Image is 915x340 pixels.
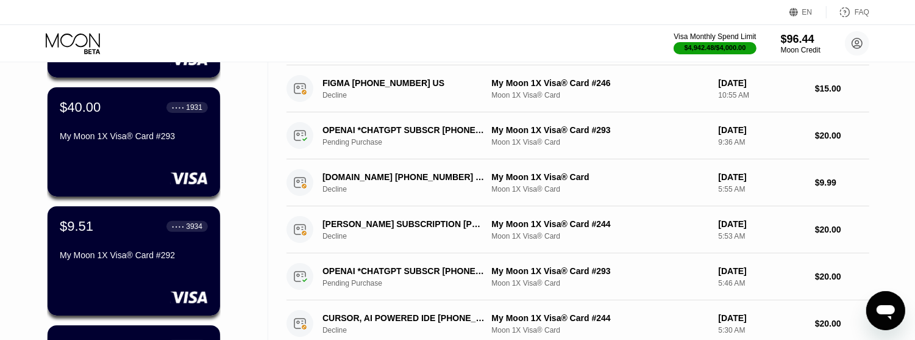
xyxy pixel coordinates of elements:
[781,46,821,54] div: Moon Credit
[719,91,805,99] div: 10:55 AM
[60,219,93,234] div: $9.51
[815,319,869,328] div: $20.00
[172,106,184,109] div: ● ● ● ●
[719,78,805,88] div: [DATE]
[60,99,101,115] div: $40.00
[491,279,708,288] div: Moon 1X Visa® Card
[491,172,708,182] div: My Moon 1X Visa® Card
[491,138,708,146] div: Moon 1X Visa® Card
[674,32,756,54] div: Visa Monthly Spend Limit$4,942.48/$4,000.00
[491,78,708,88] div: My Moon 1X Visa® Card #246
[322,78,486,88] div: FIGMA [PHONE_NUMBER] US
[802,8,813,16] div: EN
[287,206,869,253] div: [PERSON_NAME] SUBSCRIPTION [PHONE_NUMBER] USDeclineMy Moon 1X Visa® Card #244Moon 1X Visa® Card[D...
[491,326,708,335] div: Moon 1X Visa® Card
[719,172,805,182] div: [DATE]
[48,206,220,316] div: $9.51● ● ● ●3934My Moon 1X Visa® Card #292
[719,219,805,229] div: [DATE]
[719,185,805,194] div: 5:55 AM
[322,125,486,135] div: OPENAI *CHATGPT SUBSCR [PHONE_NUMBER] US
[186,222,202,231] div: 3934
[322,279,498,288] div: Pending Purchase
[674,32,756,41] div: Visa Monthly Spend Limit
[287,253,869,300] div: OPENAI *CHATGPT SUBSCR [PHONE_NUMBER] USPending PurchaseMy Moon 1X Visa® Card #293Moon 1X Visa® C...
[719,326,805,335] div: 5:30 AM
[60,131,208,141] div: My Moon 1X Visa® Card #293
[322,172,486,182] div: [DOMAIN_NAME] [PHONE_NUMBER] US
[491,91,708,99] div: Moon 1X Visa® Card
[815,225,869,234] div: $20.00
[719,232,805,241] div: 5:53 AM
[491,185,708,194] div: Moon 1X Visa® Card
[287,159,869,206] div: [DOMAIN_NAME] [PHONE_NUMBER] USDeclineMy Moon 1X Visa® CardMoon 1X Visa® Card[DATE]5:55 AM$9.99
[719,138,805,146] div: 9:36 AM
[48,87,220,197] div: $40.00● ● ● ●1931My Moon 1X Visa® Card #293
[685,44,746,51] div: $4,942.48 / $4,000.00
[855,8,869,16] div: FAQ
[322,91,498,99] div: Decline
[172,225,184,228] div: ● ● ● ●
[186,103,202,112] div: 1931
[815,84,869,93] div: $15.00
[866,291,905,330] iframe: Button to launch messaging window
[827,6,869,18] div: FAQ
[781,33,821,46] div: $96.44
[719,279,805,288] div: 5:46 AM
[491,266,708,276] div: My Moon 1X Visa® Card #293
[287,112,869,159] div: OPENAI *CHATGPT SUBSCR [PHONE_NUMBER] USPending PurchaseMy Moon 1X Visa® Card #293Moon 1X Visa® C...
[322,185,498,194] div: Decline
[719,125,805,135] div: [DATE]
[322,138,498,146] div: Pending Purchase
[789,6,827,18] div: EN
[322,232,498,241] div: Decline
[491,219,708,229] div: My Moon 1X Visa® Card #244
[719,266,805,276] div: [DATE]
[322,266,486,276] div: OPENAI *CHATGPT SUBSCR [PHONE_NUMBER] US
[491,313,708,323] div: My Moon 1X Visa® Card #244
[815,178,869,187] div: $9.99
[491,125,708,135] div: My Moon 1X Visa® Card #293
[815,272,869,281] div: $20.00
[60,250,208,260] div: My Moon 1X Visa® Card #292
[781,33,821,54] div: $96.44Moon Credit
[719,313,805,323] div: [DATE]
[322,219,486,229] div: [PERSON_NAME] SUBSCRIPTION [PHONE_NUMBER] US
[322,313,486,323] div: CURSOR, AI POWERED IDE [PHONE_NUMBER] US
[287,65,869,112] div: FIGMA [PHONE_NUMBER] USDeclineMy Moon 1X Visa® Card #246Moon 1X Visa® Card[DATE]10:55 AM$15.00
[815,131,869,140] div: $20.00
[322,326,498,335] div: Decline
[491,232,708,241] div: Moon 1X Visa® Card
